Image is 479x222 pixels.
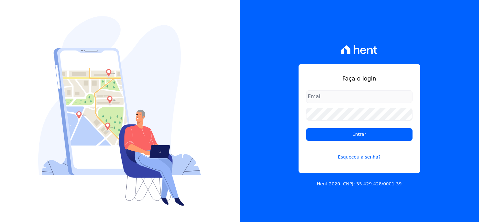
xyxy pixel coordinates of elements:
[306,146,413,160] a: Esqueceu a senha?
[306,74,413,83] h1: Faça o login
[38,16,201,206] img: Login
[306,128,413,141] input: Entrar
[317,181,402,187] p: Hent 2020. CNPJ: 35.429.428/0001-39
[306,90,413,103] input: Email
